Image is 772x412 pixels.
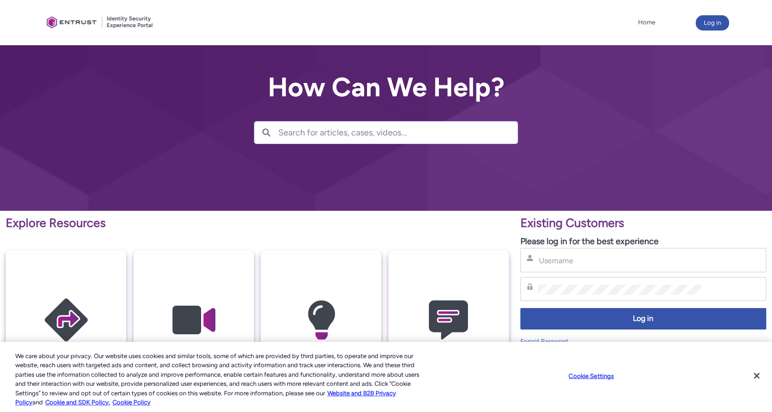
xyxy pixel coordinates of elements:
button: Log in [696,15,729,31]
p: Please log in for the best experience [520,235,766,248]
span: Log in [527,313,760,324]
div: We care about your privacy. Our website uses cookies and similar tools, some of which are provide... [15,351,425,407]
img: Knowledge Articles [276,269,366,371]
input: Username [538,256,701,266]
h2: How Can We Help? [254,72,518,102]
a: Home [636,15,658,30]
button: Close [746,365,767,386]
p: Explore Resources [6,214,509,232]
img: Video Guides [148,269,239,371]
a: Cookie and SDK Policy. [45,399,110,406]
p: Existing Customers [520,214,766,232]
button: Log in [520,308,766,330]
input: Search for articles, cases, videos... [278,122,518,144]
a: Cookie Policy [112,399,151,406]
img: Contact Support [403,269,494,371]
a: Forgot Password [520,338,568,345]
button: Search [254,122,278,144]
img: Getting Started [21,269,112,371]
button: Cookie Settings [561,367,621,386]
